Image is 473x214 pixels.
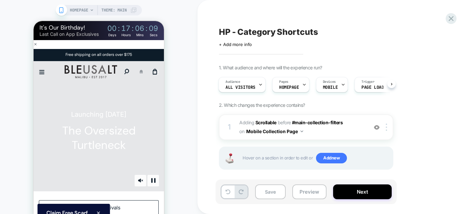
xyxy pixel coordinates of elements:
[88,12,100,15] div: Hours
[101,154,113,165] button: Mute
[70,5,88,15] span: HOMEPAGE
[101,4,111,11] span: 06
[301,131,303,132] img: down arrow
[246,127,303,136] button: Mobile Collection Page
[279,80,288,84] span: Pages
[239,127,244,135] span: on
[114,154,125,165] button: Play
[316,153,347,163] span: Add new
[86,43,100,58] summary: Search
[323,80,336,84] span: Devices
[219,65,322,70] span: 1. What audience and where will the experience run?
[101,5,127,15] span: Theme: MAIN
[292,184,327,199] button: Preview
[225,85,255,90] span: All Visitors
[103,12,113,15] div: Mins
[323,85,338,90] span: MOBILE
[100,43,115,58] a: Go To Rewards page
[243,153,389,163] span: Hover on a section in order to edit or
[74,4,83,11] span: 00
[219,102,305,108] span: 2. Which changes the experience contains?
[386,124,387,131] img: close
[219,27,318,37] span: HP - Category Shortcuts
[333,184,392,199] button: Next
[6,3,65,11] p: It's Our Birthday!
[112,4,114,11] span: :
[219,42,252,47] span: + Add more info
[88,4,97,11] span: 17
[29,102,102,131] span: The Oversized Turtleneck
[116,12,124,15] div: Secs
[6,11,65,16] p: Last Call on App Exclusives
[5,179,125,195] a: Shop New Arrivals
[115,4,124,11] span: 09
[226,121,233,134] div: 1
[1,43,15,58] summary: Menu
[292,120,343,125] span: #main-collection-filters
[278,120,291,125] span: BEFORE
[225,80,240,84] span: Audience
[255,184,286,199] button: Save
[361,85,384,90] span: Page Load
[38,89,93,97] span: Launching [DATE]
[279,85,299,90] span: HOMEPAGE
[4,183,76,201] button: Claim Free Scarf
[31,44,84,57] img: Bleusalt
[374,125,380,130] img: crossed eye
[361,80,374,84] span: Trigger
[75,12,86,15] div: Days
[84,4,86,11] span: :
[28,41,86,59] a: bleusalt top logo
[123,46,125,55] span: 1
[98,4,100,11] span: :
[223,153,236,163] img: Joystick
[255,120,276,125] b: Scrollable
[239,120,276,125] span: Adding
